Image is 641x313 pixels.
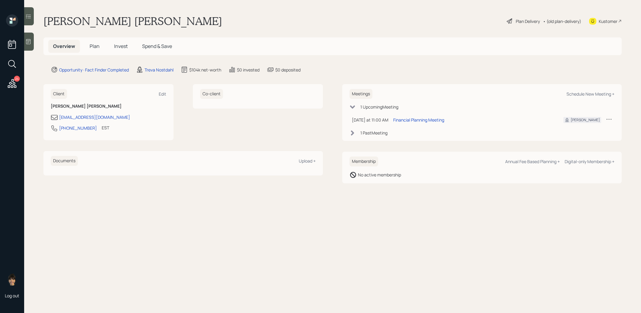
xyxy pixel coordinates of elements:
span: Overview [53,43,75,49]
div: Financial Planning Meeting [393,117,444,123]
div: EST [102,125,109,131]
div: Edit [159,91,166,97]
div: Schedule New Meeting + [566,91,614,97]
div: No active membership [358,172,401,178]
div: Opportunity · Fact Finder Completed [59,67,129,73]
span: Spend & Save [142,43,172,49]
img: treva-nostdahl-headshot.png [6,273,18,286]
h6: Membership [349,156,378,166]
div: [EMAIL_ADDRESS][DOMAIN_NAME] [59,114,130,120]
h1: [PERSON_NAME] [PERSON_NAME] [43,14,222,28]
h6: Meetings [349,89,372,99]
h6: Documents [51,156,78,166]
div: • (old plan-delivery) [543,18,581,24]
span: Plan [90,43,100,49]
h6: Co-client [200,89,223,99]
div: $104k net-worth [189,67,221,73]
div: [DATE] at 11:00 AM [352,117,388,123]
h6: [PERSON_NAME] [PERSON_NAME] [51,104,166,109]
div: Log out [5,293,19,299]
span: Invest [114,43,128,49]
div: Plan Delivery [516,18,540,24]
div: Treva Nostdahl [145,67,174,73]
div: $0 deposited [275,67,301,73]
div: Upload + [299,158,316,164]
div: [PHONE_NUMBER] [59,125,97,131]
div: Annual Fee Based Planning + [505,159,560,164]
h6: Client [51,89,67,99]
div: 1 Past Meeting [360,130,387,136]
div: Kustomer [599,18,617,24]
div: 24 [14,76,20,82]
div: $0 invested [237,67,260,73]
div: 1 Upcoming Meeting [360,104,398,110]
div: Digital-only Membership + [565,159,614,164]
div: [PERSON_NAME] [571,117,600,123]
